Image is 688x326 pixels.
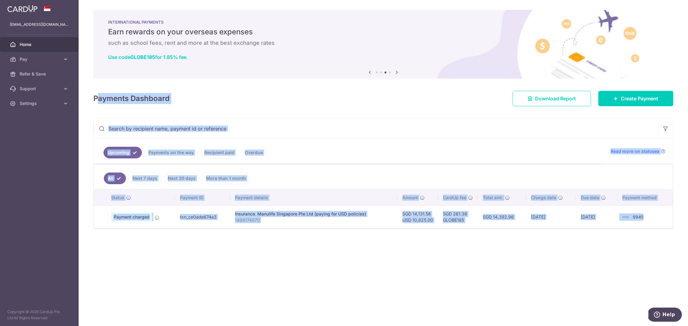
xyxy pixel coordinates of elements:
[526,206,576,228] td: [DATE]
[130,54,155,60] b: GLOBE185
[598,91,673,106] a: Create Payment
[20,100,60,107] span: Settings
[513,91,591,106] a: Download Report
[200,147,238,158] a: Recipient paid
[93,93,170,104] h4: Payments Dashboard
[108,54,188,60] a: Use codeGLOBE185for 1.85% fee.
[108,27,659,37] h5: Earn rewards on your overseas expenses
[7,5,37,12] img: CardUp
[111,213,152,221] span: Payment charged
[531,195,556,201] span: Charge date
[128,173,161,184] a: Next 7 days
[104,173,126,184] a: All
[619,213,631,221] img: Bank Card
[235,217,392,223] p: 1499174070
[108,20,659,25] p: INTERNATIONAL PAYMENTS
[617,190,673,206] th: Payment method
[20,86,60,92] span: Support
[397,206,438,228] td: SGD 14,131.58 USD 10,825.00
[202,173,250,184] a: More than 1 month
[443,195,466,201] span: CardUp fee
[104,147,142,158] a: Upcoming
[175,190,230,206] th: Payment ID
[10,21,69,28] p: [EMAIL_ADDRESS][DOMAIN_NAME]
[438,206,478,228] td: SGD 261.38 GLOBE185
[164,173,200,184] a: Next 30 days
[621,95,658,102] span: Create Payment
[633,214,643,219] span: 9945
[230,190,397,206] th: Payment details
[648,308,682,323] iframe: Opens a widget where you can find more information
[241,147,267,158] a: Overdue
[111,195,124,201] span: Status
[402,195,418,201] span: Amount
[20,71,60,77] span: Refer & Save
[581,195,599,201] span: Due date
[535,95,576,102] span: Download Report
[483,195,503,201] span: Total amt.
[108,39,659,47] h6: such as school fees, rent and more at the best exchange rates
[20,56,60,62] span: Pay
[144,147,198,158] a: Payments on the way
[94,119,658,138] input: Search by recipient name, payment id or reference
[20,41,60,48] span: Home
[93,10,673,79] img: International Payment Banner
[478,206,526,228] td: SGD 14,392.96
[175,206,230,228] td: txn_ce0ade674a3
[611,148,666,154] a: Read more on statuses
[576,206,617,228] td: [DATE]
[235,211,392,217] div: Insurance. Manulife Singapore Pte Ltd (paying for USD policies)
[611,148,659,154] span: Read more on statuses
